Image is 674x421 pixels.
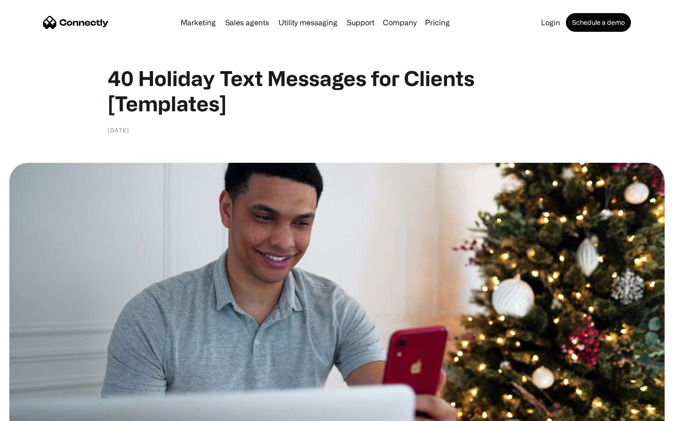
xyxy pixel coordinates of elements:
div: [DATE] [108,125,129,135]
a: home [43,15,109,29]
div: Company [383,16,417,29]
ul: Language list [19,405,56,418]
a: Support [343,19,378,26]
a: Pricing [421,19,454,26]
aside: Language selected: English [9,405,56,418]
a: Schedule a demo [566,13,631,32]
a: Utility messaging [275,19,341,26]
a: Login [537,19,564,26]
h1: 40 Holiday Text Messages for Clients [Templates] [108,65,566,116]
div: Company [380,16,419,29]
a: Marketing [177,19,220,26]
a: Sales agents [221,19,273,26]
